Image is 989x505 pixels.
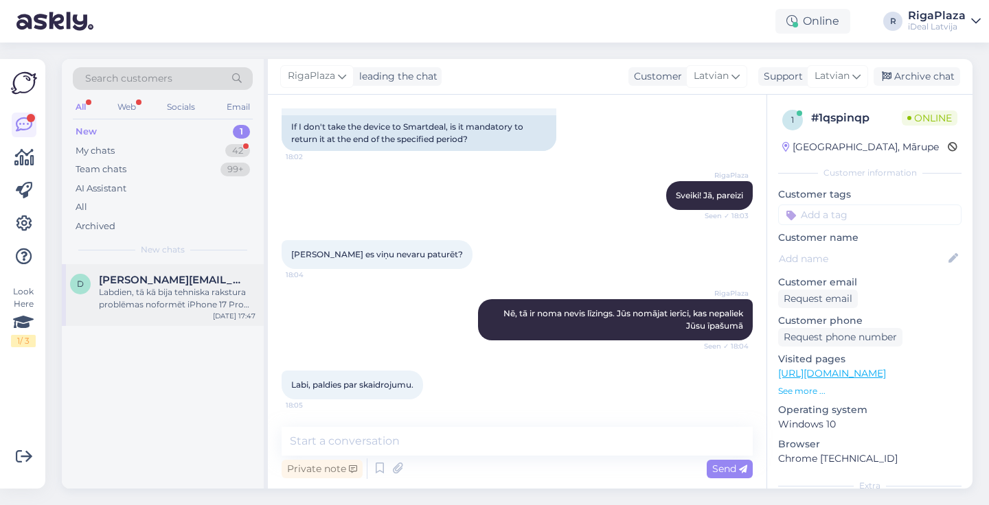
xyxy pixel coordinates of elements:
[908,10,981,32] a: RigaPlazaiDeal Latvija
[233,125,250,139] div: 1
[697,288,749,298] span: RigaPlaza
[758,69,803,84] div: Support
[141,244,185,256] span: New chats
[11,335,36,347] div: 1 / 3
[628,69,682,84] div: Customer
[291,379,413,390] span: Labi, paldies par skaidrojumu.
[282,115,556,151] div: If I don't take the device to Smartdeal, is it mandatory to return it at the end of the specified...
[908,10,966,21] div: RigaPlaza
[791,115,794,125] span: 1
[815,69,850,84] span: Latvian
[778,451,962,466] p: Chrome [TECHNICAL_ID]
[164,98,198,116] div: Socials
[779,251,946,266] input: Add name
[282,460,363,478] div: Private note
[778,403,962,417] p: Operating system
[115,98,139,116] div: Web
[213,311,255,321] div: [DATE] 17:47
[354,69,437,84] div: leading the chat
[778,352,962,366] p: Visited pages
[73,98,89,116] div: All
[76,220,115,233] div: Archived
[778,328,902,347] div: Request phone number
[99,274,242,286] span: daniels@request.lv
[503,308,745,331] span: Nē, tā ir noma nevis līzings. Jūs nomājat ierīci, kas nepaliek Jūsu īpašumā
[697,341,749,351] span: Seen ✓ 18:04
[288,69,335,84] span: RigaPlaza
[76,144,115,158] div: My chats
[778,385,962,397] p: See more ...
[902,110,957,126] span: Online
[778,167,962,179] div: Customer information
[778,314,962,328] p: Customer phone
[778,290,858,308] div: Request email
[778,231,962,245] p: Customer name
[778,437,962,451] p: Browser
[778,275,962,290] p: Customer email
[11,285,36,347] div: Look Here
[99,286,255,311] div: Labdien, tā kā bija tehniska rakstura problēmas noformēt iPhone 17 Pro iepriekšpasūtījumu mājasla...
[778,417,962,432] p: Windows 10
[676,190,743,200] span: Sveiki! Jā, pareizi
[286,152,337,162] span: 18:02
[286,270,337,280] span: 18:04
[782,140,939,154] div: [GEOGRAPHIC_DATA], Mārupe
[76,200,87,214] div: All
[291,249,463,259] span: [PERSON_NAME] es viņu nevaru paturēt?
[11,70,37,96] img: Askly Logo
[85,71,172,86] span: Search customers
[76,125,97,139] div: New
[694,69,729,84] span: Latvian
[908,21,966,32] div: iDeal Latvija
[778,204,962,225] input: Add a tag
[77,279,84,289] span: d
[874,67,960,86] div: Archive chat
[225,144,250,158] div: 42
[697,211,749,221] span: Seen ✓ 18:03
[712,462,747,475] span: Send
[778,480,962,492] div: Extra
[775,9,850,34] div: Online
[76,163,126,176] div: Team chats
[76,182,126,196] div: AI Assistant
[778,187,962,202] p: Customer tags
[220,163,250,176] div: 99+
[778,367,886,379] a: [URL][DOMAIN_NAME]
[224,98,253,116] div: Email
[286,400,337,410] span: 18:05
[811,110,902,126] div: # 1qspinqp
[697,170,749,180] span: RigaPlaza
[883,12,902,31] div: R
